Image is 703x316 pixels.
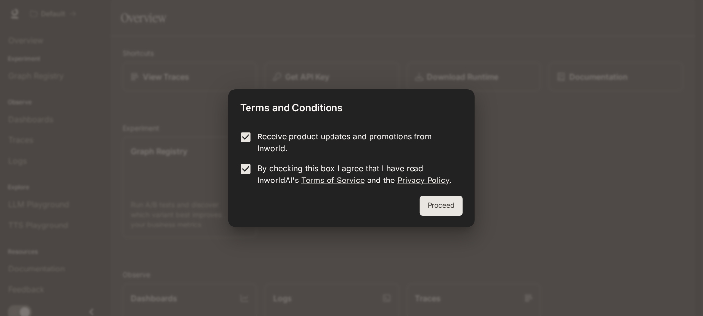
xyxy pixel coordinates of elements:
[301,175,365,185] a: Terms of Service
[228,89,474,123] h2: Terms and Conditions
[420,196,463,216] button: Proceed
[257,131,455,154] p: Receive product updates and promotions from Inworld.
[257,162,455,186] p: By checking this box I agree that I have read InworldAI's and the .
[397,175,450,185] a: Privacy Policy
